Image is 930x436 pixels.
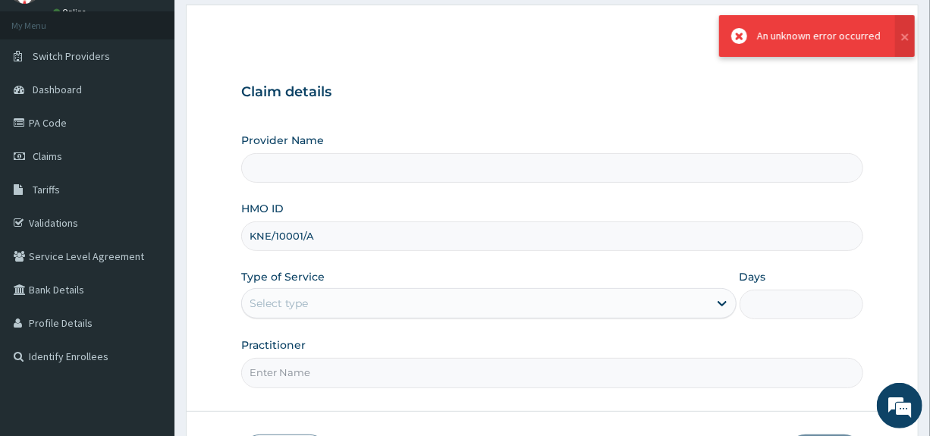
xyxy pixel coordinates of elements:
h3: Claim details [241,84,862,101]
span: Tariffs [33,183,60,196]
label: Days [740,269,766,284]
span: We're online! [88,125,209,278]
input: Enter HMO ID [241,221,862,251]
div: Chat with us now [79,85,255,105]
div: Select type [250,296,308,311]
textarea: Type your message and hit 'Enter' [8,282,289,335]
span: Switch Providers [33,49,110,63]
div: An unknown error occurred [757,28,881,44]
span: Claims [33,149,62,163]
input: Enter Name [241,358,862,387]
p: Step 1 of 2 [241,28,862,45]
label: HMO ID [241,201,284,216]
label: Provider Name [241,133,324,148]
div: Minimize live chat window [249,8,285,44]
img: d_794563401_company_1708531726252_794563401 [28,76,61,114]
span: Dashboard [33,83,82,96]
label: Practitioner [241,337,306,353]
label: Type of Service [241,269,325,284]
a: Online [53,7,90,17]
